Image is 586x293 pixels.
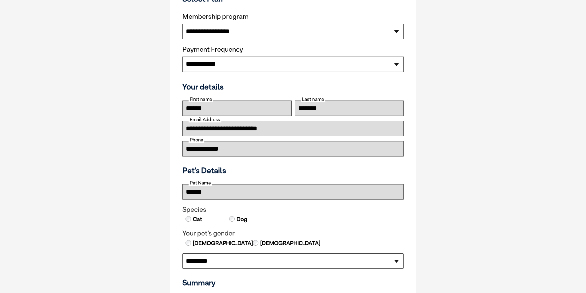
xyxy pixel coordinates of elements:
[189,137,204,143] label: Phone
[301,97,325,102] label: Last name
[182,229,404,237] legend: Your pet's gender
[182,13,404,21] label: Membership program
[182,206,404,214] legend: Species
[182,278,404,287] h3: Summary
[182,46,243,53] label: Payment Frequency
[182,82,404,91] h3: Your details
[189,97,213,102] label: First name
[189,117,221,122] label: Email Address
[180,166,406,175] h3: Pet's Details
